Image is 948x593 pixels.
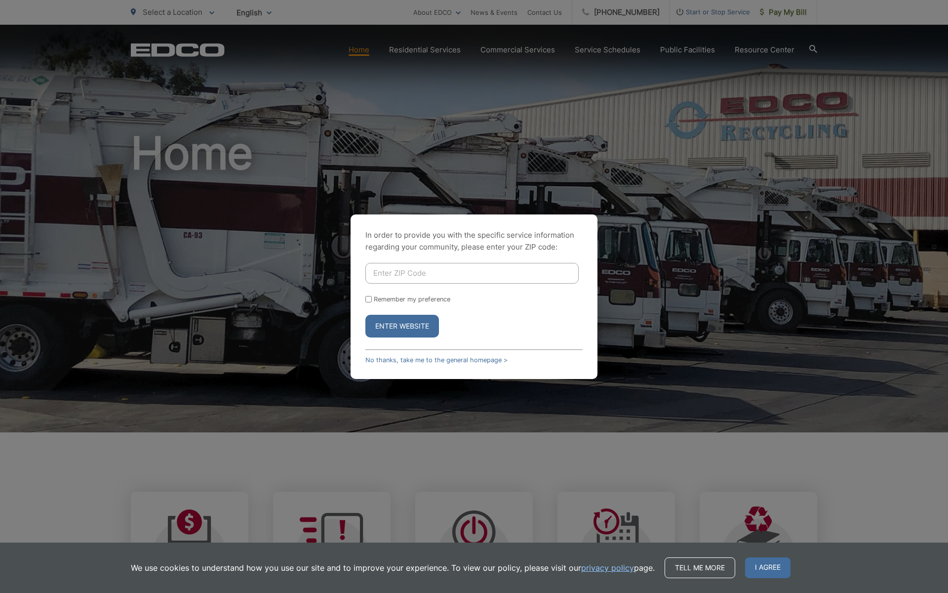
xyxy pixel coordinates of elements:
input: Enter ZIP Code [365,263,579,284]
span: I agree [745,557,790,578]
p: We use cookies to understand how you use our site and to improve your experience. To view our pol... [131,562,655,574]
a: privacy policy [581,562,634,574]
button: Enter Website [365,315,439,338]
label: Remember my preference [374,296,450,303]
a: No thanks, take me to the general homepage > [365,356,508,364]
p: In order to provide you with the specific service information regarding your community, please en... [365,229,583,253]
a: Tell me more [665,557,735,578]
